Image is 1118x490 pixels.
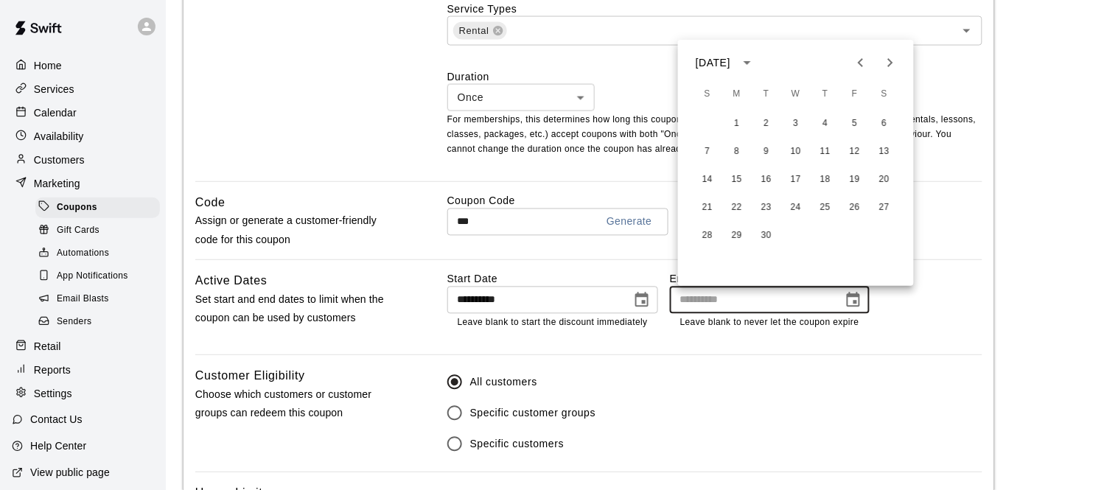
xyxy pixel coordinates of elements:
h6: Code [195,194,226,213]
button: Previous month [846,48,876,77]
div: Email Blasts [35,289,160,309]
p: Home [34,58,62,73]
a: Coupons [35,196,166,219]
p: Calendar [34,105,77,120]
button: calendar view is open, switch to year view [735,50,760,75]
button: 14 [694,167,721,193]
button: 12 [842,139,868,165]
div: Senders [35,312,160,332]
a: Retail [12,335,154,357]
button: Choose date [839,286,868,315]
p: Choose which customers or customer groups can redeem this coupon [195,386,400,423]
p: For memberships, this determines how long this coupon will apply once redeemed. One-off payments ... [447,113,982,158]
button: 16 [753,167,780,193]
a: Availability [12,125,154,147]
div: Once [447,84,595,111]
div: Gift Cards [35,220,160,241]
span: Friday [842,80,868,109]
p: Retail [34,339,61,354]
button: Choose date, selected date is Aug 19, 2025 [627,286,657,315]
p: Marketing [34,176,80,191]
button: 29 [724,223,750,249]
button: Generate [601,209,658,236]
button: 4 [812,111,839,137]
a: Settings [12,382,154,405]
button: 24 [783,195,809,221]
p: Contact Us [30,412,83,427]
span: Tuesday [753,80,780,109]
span: Monday [724,80,750,109]
button: 20 [871,167,898,193]
button: 28 [694,223,721,249]
span: Saturday [871,80,898,109]
span: Automations [57,246,109,261]
button: 26 [842,195,868,221]
span: Sunday [694,80,721,109]
span: Coupons [57,200,97,215]
span: Gift Cards [57,223,99,238]
span: All customers [470,375,537,391]
p: View public page [30,465,110,480]
a: Marketing [12,172,154,195]
a: Services [12,78,154,100]
p: Availability [34,129,84,144]
button: Open [957,21,977,41]
label: Duration [447,69,982,84]
p: Leave blank to start the discount immediately [458,316,648,331]
a: Senders [35,311,166,334]
a: Customers [12,149,154,171]
p: Leave blank to never let the coupon expire [680,316,859,331]
a: Home [12,55,154,77]
button: 7 [694,139,721,165]
div: Coupons [35,197,160,218]
h6: Active Dates [195,272,268,291]
button: 13 [871,139,898,165]
button: 9 [753,139,780,165]
p: Assign or generate a customer-friendly code for this coupon [195,212,400,249]
button: 22 [724,195,750,221]
span: Email Blasts [57,292,109,307]
span: Specific customers [470,437,565,452]
p: Settings [34,386,72,401]
button: 17 [783,167,809,193]
span: Senders [57,315,92,329]
span: App Notifications [57,269,128,284]
button: 27 [871,195,898,221]
a: App Notifications [35,265,166,288]
a: Calendar [12,102,154,124]
a: Reports [12,359,154,381]
p: Set start and end dates to limit when the coupon can be used by customers [195,291,400,328]
label: Coupon Code [447,194,982,209]
label: End Date [670,272,870,287]
button: 5 [842,111,868,137]
button: 8 [724,139,750,165]
button: 2 [753,111,780,137]
button: 3 [783,111,809,137]
button: 11 [812,139,839,165]
h6: Customer Eligibility [195,367,305,386]
button: 23 [753,195,780,221]
div: Rental [453,22,507,40]
button: 19 [842,167,868,193]
button: 1 [724,111,750,137]
button: 15 [724,167,750,193]
div: App Notifications [35,266,160,287]
button: 10 [783,139,809,165]
a: Gift Cards [35,219,166,242]
span: Thursday [812,80,839,109]
div: Automations [35,243,160,264]
span: Specific customer groups [470,406,596,421]
p: Services [34,82,74,97]
a: Email Blasts [35,288,166,311]
p: Help Center [30,438,86,453]
label: Service Types [447,3,517,15]
div: [DATE] [696,55,730,71]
